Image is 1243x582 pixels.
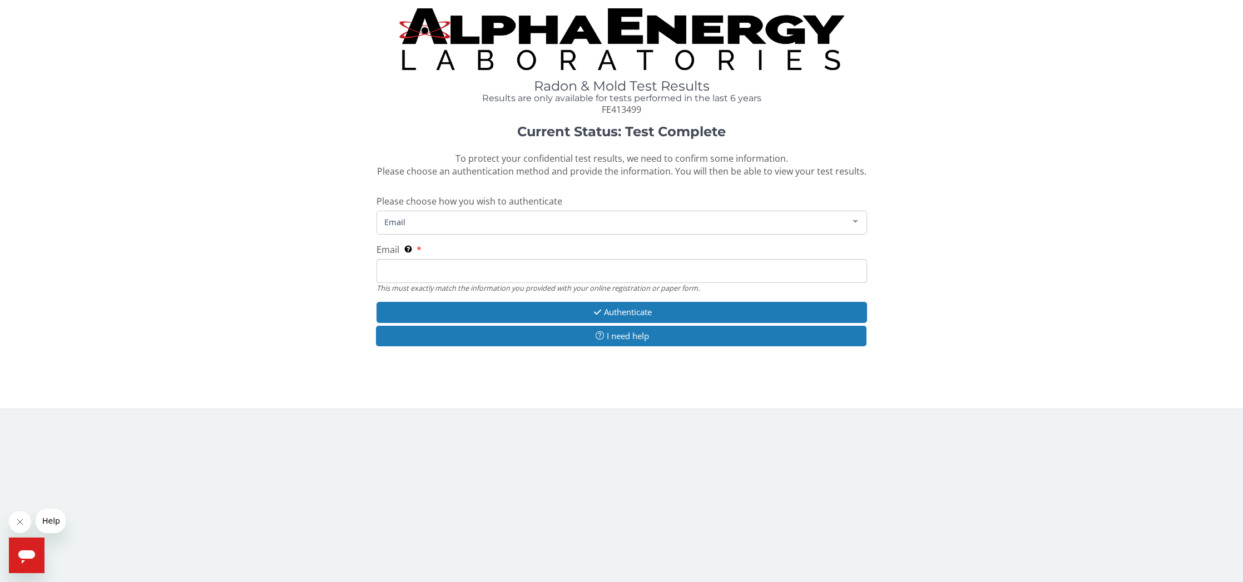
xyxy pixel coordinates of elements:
[376,326,866,346] button: I need help
[377,152,866,177] span: To protect your confidential test results, we need to confirm some information. Please choose an ...
[517,123,726,140] strong: Current Status: Test Complete
[9,538,44,573] iframe: Button to launch messaging window
[377,302,867,322] button: Authenticate
[602,103,641,116] span: FE413499
[377,243,399,256] span: Email
[377,283,867,293] div: This must exactly match the information you provided with your online registration or paper form.
[382,216,844,228] span: Email
[399,8,844,70] img: TightCrop.jpg
[377,195,562,207] span: Please choose how you wish to authenticate
[9,511,31,533] iframe: Close message
[36,509,66,533] iframe: Message from company
[377,79,867,93] h1: Radon & Mold Test Results
[377,93,867,103] h4: Results are only available for tests performed in the last 6 years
